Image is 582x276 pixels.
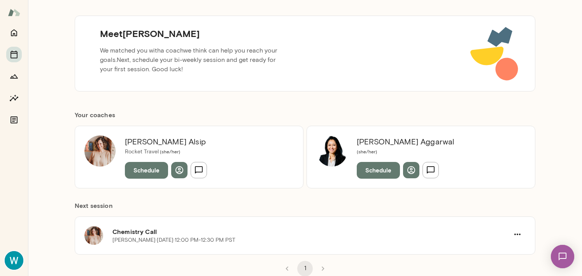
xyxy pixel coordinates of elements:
button: Documents [6,112,22,128]
p: [PERSON_NAME] · [DATE] · 12:00 PM-12:30 PM PST [112,236,235,244]
button: Home [6,25,22,40]
p: We matched you with a coach we think can help you reach your goals. Next, schedule your bi-weekly... [94,43,293,77]
h6: [PERSON_NAME] Alsip [125,135,207,148]
button: View profile [171,162,188,178]
h6: Chemistry Call [112,227,509,236]
img: meet [470,25,519,82]
p: Rocket Travel [125,148,207,156]
h6: [PERSON_NAME] Aggarwal [357,135,454,148]
h5: Meet [PERSON_NAME] [94,27,293,40]
button: Send message [422,162,439,178]
img: Mento [8,5,20,20]
button: Insights [6,90,22,106]
img: Wande Olafisoye [5,251,23,270]
img: Monica Aggarwal [316,135,347,167]
button: Schedule [125,162,168,178]
button: Schedule [357,162,400,178]
h6: Next session [75,201,535,216]
img: Nancy Alsip [84,135,116,167]
button: Growth Plan [6,69,22,84]
span: ( she/her ) [159,149,180,154]
h6: Your coach es [75,110,535,120]
span: ( she/her ) [357,149,377,154]
button: Send message [191,162,207,178]
button: View profile [403,162,419,178]
button: Sessions [6,47,22,62]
